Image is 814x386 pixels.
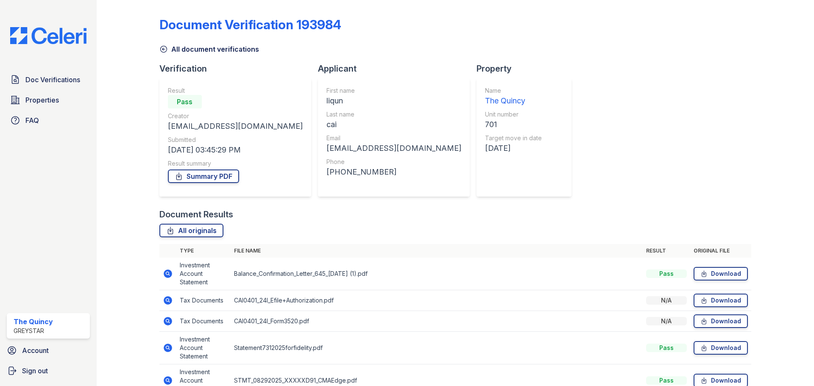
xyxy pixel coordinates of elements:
[477,63,578,75] div: Property
[159,224,223,237] a: All originals
[326,166,461,178] div: [PHONE_NUMBER]
[231,244,643,258] th: File name
[326,95,461,107] div: liqun
[22,366,48,376] span: Sign out
[646,376,687,385] div: Pass
[485,119,542,131] div: 701
[485,95,542,107] div: The Quincy
[168,169,239,183] a: Summary PDF
[168,159,303,168] div: Result summary
[231,332,643,364] td: Statement7312025forfidelity.pdf
[168,144,303,156] div: [DATE] 03:45:29 PM
[176,311,231,332] td: Tax Documents
[7,112,90,129] a: FAQ
[159,63,318,75] div: Verification
[14,317,53,327] div: The Quincy
[168,112,303,120] div: Creator
[159,208,233,220] div: Document Results
[168,120,303,132] div: [EMAIL_ADDRESS][DOMAIN_NAME]
[485,142,542,154] div: [DATE]
[168,95,202,108] div: Pass
[231,311,643,332] td: CAI0401_24I_Form3520.pdf
[176,244,231,258] th: Type
[646,296,687,305] div: N/A
[25,75,80,85] span: Doc Verifications
[176,290,231,311] td: Tax Documents
[694,294,748,307] a: Download
[25,95,59,105] span: Properties
[159,17,341,32] div: Document Verification 193984
[326,142,461,154] div: [EMAIL_ADDRESS][DOMAIN_NAME]
[646,344,687,352] div: Pass
[22,345,49,355] span: Account
[485,110,542,119] div: Unit number
[168,136,303,144] div: Submitted
[485,134,542,142] div: Target move in date
[7,92,90,108] a: Properties
[326,110,461,119] div: Last name
[231,290,643,311] td: CAI0401_24I_Efile+Authorization.pdf
[326,158,461,166] div: Phone
[694,267,748,280] a: Download
[3,362,93,379] a: Sign out
[694,341,748,355] a: Download
[646,317,687,325] div: N/A
[485,86,542,95] div: Name
[485,86,542,107] a: Name The Quincy
[3,342,93,359] a: Account
[3,27,93,44] img: CE_Logo_Blue-a8612792a0a2168367f1c8372b55b34899dd931a85d93a1a3d3e32e68fde9ad4.png
[326,119,461,131] div: cai
[694,314,748,328] a: Download
[14,327,53,335] div: Greystar
[326,86,461,95] div: First name
[643,244,690,258] th: Result
[231,258,643,290] td: Balance_Confirmation_Letter_645_[DATE] (1).pdf
[690,244,751,258] th: Original file
[318,63,477,75] div: Applicant
[646,269,687,278] div: Pass
[168,86,303,95] div: Result
[7,71,90,88] a: Doc Verifications
[25,115,39,125] span: FAQ
[176,258,231,290] td: Investment Account Statement
[326,134,461,142] div: Email
[176,332,231,364] td: Investment Account Statement
[159,44,259,54] a: All document verifications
